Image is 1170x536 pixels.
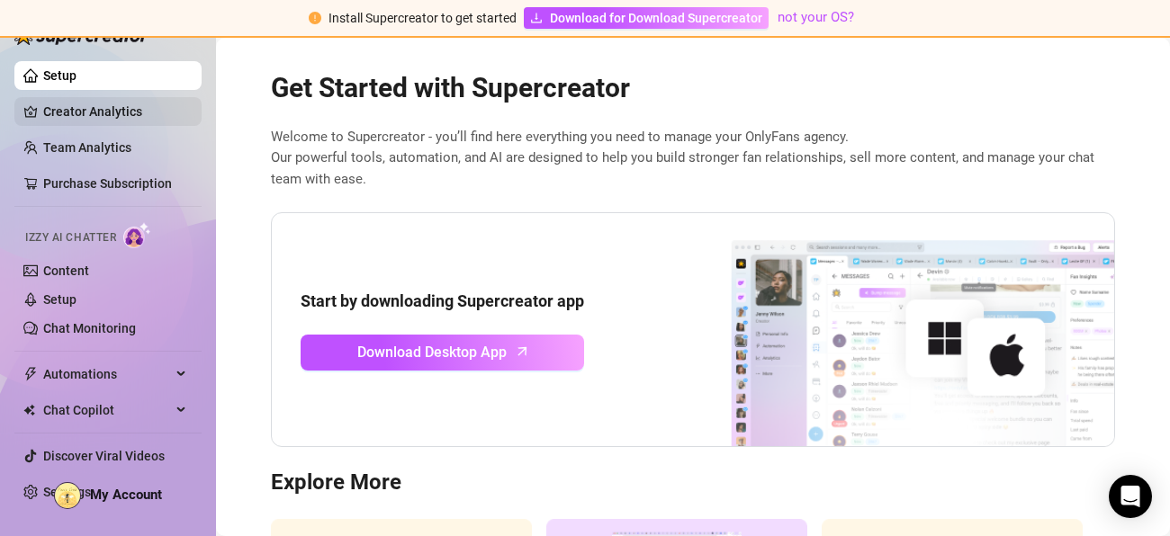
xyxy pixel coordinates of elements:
strong: Start by downloading Supercreator app [301,291,584,310]
a: Setup [43,68,76,83]
span: Install Supercreator to get started [328,11,517,25]
a: Chat Monitoring [43,321,136,335]
span: Automations [43,360,171,389]
span: exclamation-circle [309,12,321,24]
a: Download Desktop Apparrow-up [301,335,584,371]
div: Open Intercom Messenger [1109,475,1152,518]
span: My Account [90,487,162,503]
a: Creator Analytics [43,97,187,126]
img: Chat Copilot [23,404,35,416]
a: Download for Download Supercreator [524,7,769,29]
a: Purchase Subscription [43,176,172,191]
span: Download Desktop App [357,341,507,363]
h3: Explore More [271,469,1115,497]
img: ACg8ocLtAP_HycCkC7E2gzlQg_fnwOJ2BLDPtbqRplAzLxwxX2jEW0s=s96-c [55,483,80,508]
span: thunderbolt [23,367,38,381]
a: not your OS? [778,9,854,25]
a: Setup [43,292,76,307]
a: Team Analytics [43,140,131,155]
span: Download for Download Supercreator [550,8,762,28]
img: AI Chatter [123,222,151,248]
h2: Get Started with Supercreator [271,71,1115,105]
a: Settings [43,485,91,499]
span: Chat Copilot [43,396,171,424]
a: Discover Viral Videos [43,449,165,463]
span: Welcome to Supercreator - you’ll find here everything you need to manage your OnlyFans agency. Ou... [271,127,1115,191]
span: arrow-up [512,341,533,362]
a: Content [43,264,89,278]
span: Izzy AI Chatter [25,229,116,246]
img: download app [664,213,1114,447]
span: download [530,12,543,24]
